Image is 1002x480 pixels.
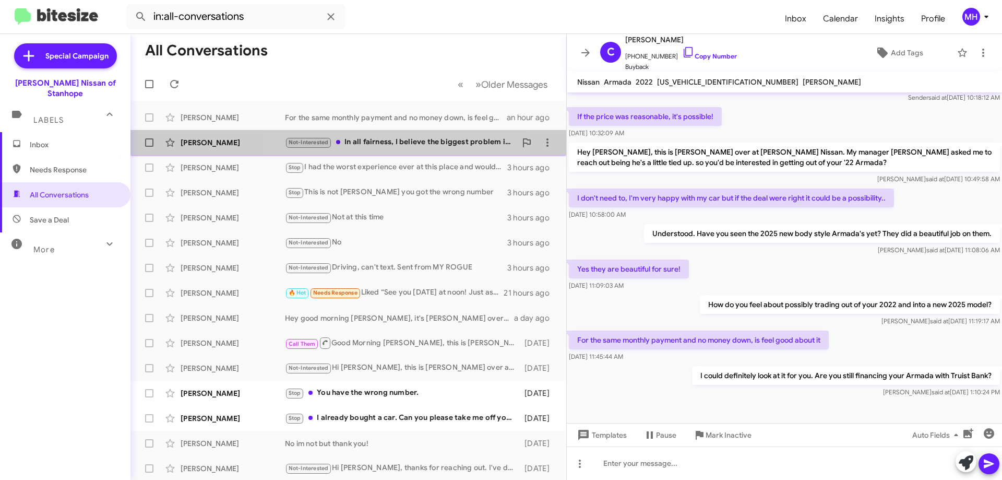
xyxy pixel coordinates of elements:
span: [PERSON_NAME] [DATE] 10:49:58 AM [877,175,1000,183]
span: Special Campaign [45,51,109,61]
span: [PERSON_NAME] [803,77,861,87]
div: [PERSON_NAME] [181,137,285,148]
span: [US_VEHICLE_IDENTIFICATION_NUMBER] [657,77,798,87]
div: [DATE] [519,338,558,348]
span: [PHONE_NUMBER] [625,46,737,62]
a: Copy Number [682,52,737,60]
a: Insights [866,4,913,34]
span: 2022 [636,77,653,87]
span: Not-Interested [289,365,329,371]
div: [DATE] [519,388,558,399]
span: [DATE] 10:32:09 AM [569,129,624,137]
div: No im not but thank you! [285,438,519,449]
div: In all fairness, I believe the biggest problem in dealing with the service was the rep who I was ... [285,136,516,148]
div: 3 hours ago [507,188,558,198]
span: Needs Response [30,165,118,175]
a: Special Campaign [14,43,117,68]
span: Needs Response [313,289,357,296]
span: Pause [656,426,676,444]
button: Add Tags [845,43,952,62]
span: » [475,78,481,91]
span: Call Them [289,341,316,347]
p: Yes they are beautiful for sure! [569,260,689,278]
span: More [33,245,55,254]
span: Armada [604,77,631,87]
span: said at [928,93,947,101]
span: Not-Interested [289,239,329,246]
div: Hey good morning [PERSON_NAME], it's [PERSON_NAME] over at [PERSON_NAME] Nissan. Just wanted to k... [285,313,514,323]
span: Not-Interested [289,264,329,271]
p: How do you feel about possibly trading out of your 2022 and into a new 2025 model? [700,295,1000,314]
div: Hi [PERSON_NAME], thanks for reaching out. I've decided to go with a smaller car. Thanks! [285,462,519,474]
nav: Page navigation example [452,74,554,95]
div: [PERSON_NAME] [181,213,285,223]
span: said at [930,317,948,325]
div: [PERSON_NAME] [181,363,285,373]
div: Hi [PERSON_NAME], this is [PERSON_NAME] over at [PERSON_NAME] Nissan. Are you still driving? If n... [285,362,519,374]
span: Add Tags [891,43,923,62]
div: 3 hours ago [507,238,558,248]
div: [PERSON_NAME] [181,112,285,123]
span: Stop [289,390,301,396]
div: [PERSON_NAME] [181,413,285,424]
p: Understood. Have you seen the 2025 new body style Armada's yet? They did a beautiful job on them. [644,224,1000,243]
a: Calendar [815,4,866,34]
span: Stop [289,164,301,171]
h1: All Conversations [145,42,268,59]
p: I could definitely look at it for you. Are you still financing your Armada with Truist Bank? [692,366,1000,385]
span: said at [932,388,950,396]
div: [DATE] [519,363,558,373]
span: [DATE] 11:45:44 AM [569,353,623,360]
span: Profile [913,4,953,34]
span: 🔥 Hot [289,289,306,296]
button: Mark Inactive [685,426,760,444]
div: I had the worst experience ever at this place and would never ever do business here again because... [285,161,507,173]
button: Templates [567,426,635,444]
span: All Conversations [30,190,89,200]
span: Sender [DATE] 10:18:12 AM [908,93,1000,101]
button: MH [953,8,991,26]
span: [PERSON_NAME] [DATE] 11:19:17 AM [881,317,1000,325]
div: 3 hours ago [507,162,558,173]
span: « [458,78,463,91]
div: You have the wrong number. [285,387,519,399]
div: [PERSON_NAME] [181,238,285,248]
span: Older Messages [481,79,547,90]
div: [PERSON_NAME] [181,313,285,323]
div: [DATE] [519,438,558,449]
div: [PERSON_NAME] [181,288,285,298]
button: Next [469,74,554,95]
div: Not at this time [285,212,507,224]
input: Search [126,4,345,29]
a: Inbox [777,4,815,34]
button: Auto Fields [904,426,971,444]
div: [PERSON_NAME] [181,263,285,273]
button: Previous [451,74,470,95]
span: C [607,44,615,61]
div: an hour ago [507,112,558,123]
div: [PERSON_NAME] [181,438,285,449]
span: Not-Interested [289,139,329,146]
div: a day ago [514,313,558,323]
span: Not-Interested [289,214,329,221]
div: [PERSON_NAME] [181,463,285,474]
span: Buyback [625,62,737,72]
div: MH [962,8,980,26]
p: Hey [PERSON_NAME], this is [PERSON_NAME] over at [PERSON_NAME] Nissan. My manager [PERSON_NAME] a... [569,143,1000,172]
div: [PERSON_NAME] [181,338,285,348]
span: Not-Interested [289,465,329,472]
button: Pause [635,426,685,444]
span: Save a Deal [30,215,69,225]
div: 3 hours ago [507,263,558,273]
div: 21 hours ago [504,288,558,298]
div: This is not [PERSON_NAME] you got the wrong number [285,186,507,198]
span: Auto Fields [912,426,962,444]
span: Mark Inactive [706,426,751,444]
div: [PERSON_NAME] [181,388,285,399]
div: Liked “See you [DATE] at noon! Just ask for me, [PERSON_NAME] soon as you get here.” [285,287,504,299]
span: [PERSON_NAME] [DATE] 1:10:24 PM [883,388,1000,396]
span: [PERSON_NAME] [DATE] 11:08:06 AM [878,246,1000,254]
